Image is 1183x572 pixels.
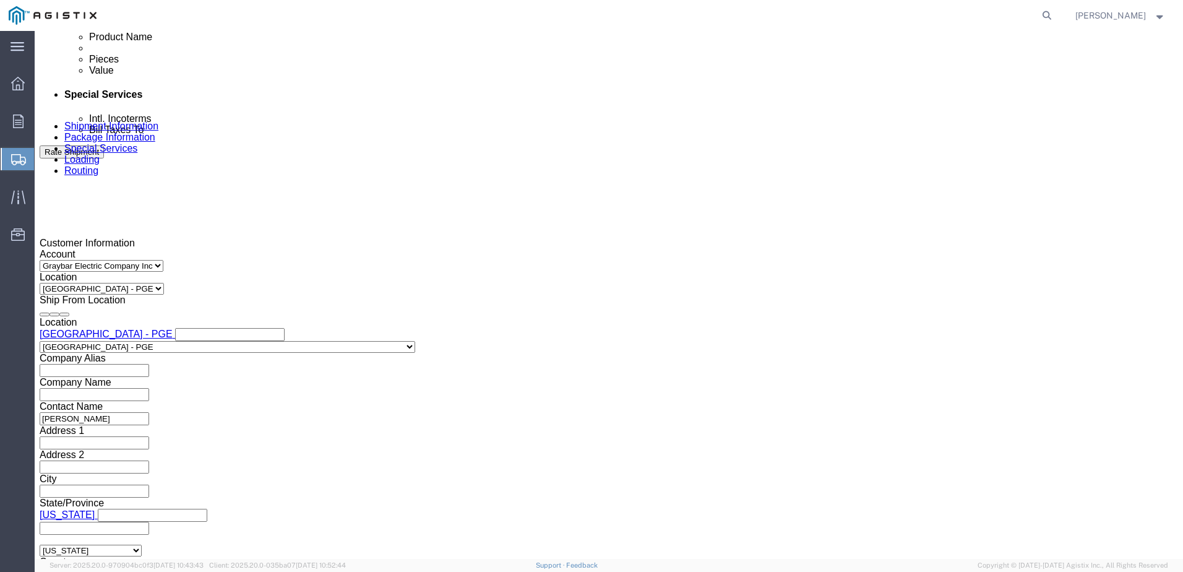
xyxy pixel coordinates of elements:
[536,561,567,569] a: Support
[1075,9,1146,22] span: Ricky Snead
[296,561,346,569] span: [DATE] 10:52:44
[9,6,97,25] img: logo
[209,561,346,569] span: Client: 2025.20.0-035ba07
[49,561,204,569] span: Server: 2025.20.0-970904bc0f3
[1075,8,1166,23] button: [PERSON_NAME]
[566,561,598,569] a: Feedback
[153,561,204,569] span: [DATE] 10:43:43
[35,31,1183,559] iframe: FS Legacy Container
[978,560,1168,571] span: Copyright © [DATE]-[DATE] Agistix Inc., All Rights Reserved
